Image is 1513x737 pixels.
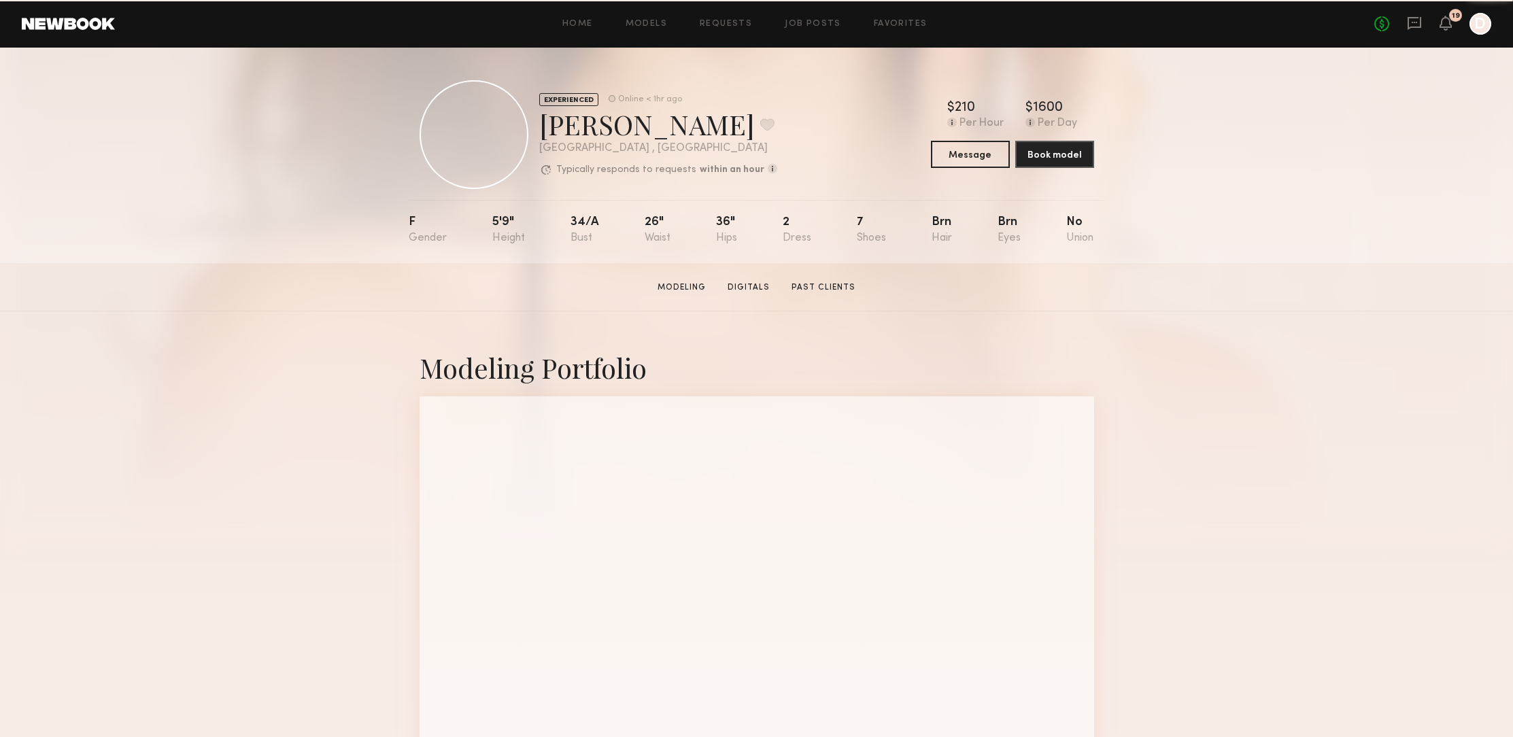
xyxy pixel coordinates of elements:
button: Message [931,141,1010,168]
a: D [1469,13,1491,35]
div: Brn [998,216,1021,244]
a: Home [562,20,593,29]
div: EXPERIENCED [539,93,598,106]
div: Modeling Portfolio [420,349,1094,385]
div: 2 [783,216,811,244]
div: $ [947,101,955,115]
div: 36" [716,216,737,244]
div: 34/a [571,216,599,244]
b: within an hour [700,165,764,175]
a: Models [626,20,667,29]
p: Typically responds to requests [556,165,696,175]
div: 1600 [1033,101,1063,115]
a: Requests [700,20,752,29]
div: 26" [645,216,670,244]
a: Job Posts [785,20,841,29]
div: 210 [955,101,975,115]
div: [GEOGRAPHIC_DATA] , [GEOGRAPHIC_DATA] [539,143,777,154]
div: 7 [857,216,886,244]
div: 5'9" [492,216,525,244]
a: Favorites [874,20,928,29]
div: [PERSON_NAME] [539,106,777,142]
button: Book model [1015,141,1094,168]
div: $ [1025,101,1033,115]
a: Modeling [652,281,711,294]
a: Past Clients [786,281,861,294]
a: Digitals [722,281,775,294]
div: Per Hour [959,118,1004,130]
div: No [1066,216,1093,244]
div: Per Day [1038,118,1077,130]
div: Online < 1hr ago [618,95,682,104]
div: 19 [1452,12,1460,20]
div: Brn [932,216,952,244]
div: F [409,216,447,244]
